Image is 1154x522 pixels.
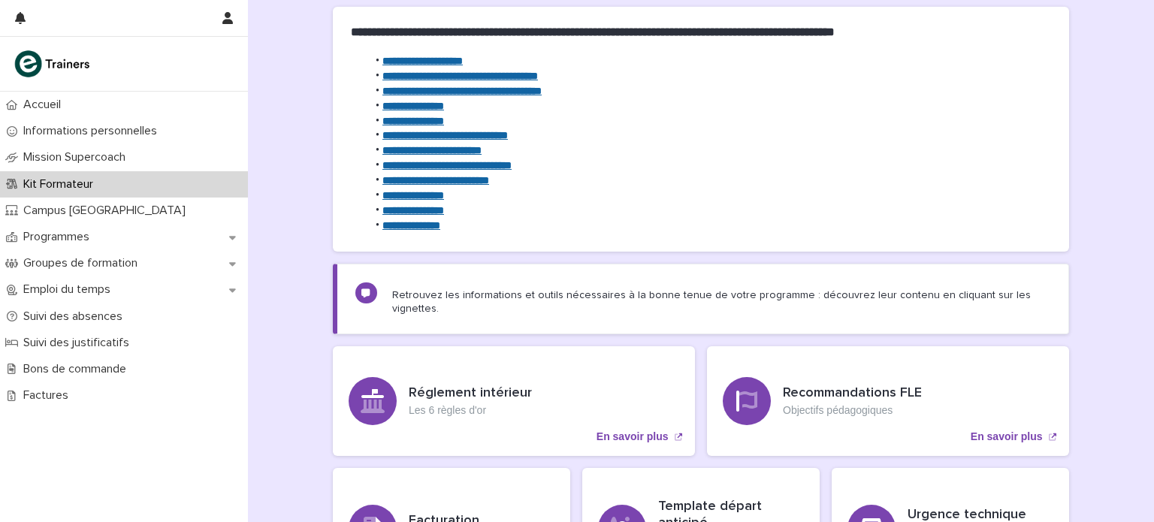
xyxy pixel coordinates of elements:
[17,309,134,324] p: Suivi des absences
[17,336,141,350] p: Suivi des justificatifs
[17,282,122,297] p: Emploi du temps
[17,204,198,218] p: Campus [GEOGRAPHIC_DATA]
[409,385,532,402] h3: Réglement intérieur
[597,430,669,443] p: En savoir plus
[17,177,105,192] p: Kit Formateur
[707,346,1069,456] a: En savoir plus
[17,256,150,270] p: Groupes de formation
[783,404,922,417] p: Objectifs pédagogiques
[12,49,95,79] img: K0CqGN7SDeD6s4JG8KQk
[783,385,922,402] h3: Recommandations FLE
[17,124,169,138] p: Informations personnelles
[17,362,138,376] p: Bons de commande
[971,430,1043,443] p: En savoir plus
[17,230,101,244] p: Programmes
[17,150,137,164] p: Mission Supercoach
[409,404,532,417] p: Les 6 règles d'or
[392,288,1050,315] p: Retrouvez les informations et outils nécessaires à la bonne tenue de votre programme : découvrez ...
[17,388,80,403] p: Factures
[17,98,73,112] p: Accueil
[333,346,695,456] a: En savoir plus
